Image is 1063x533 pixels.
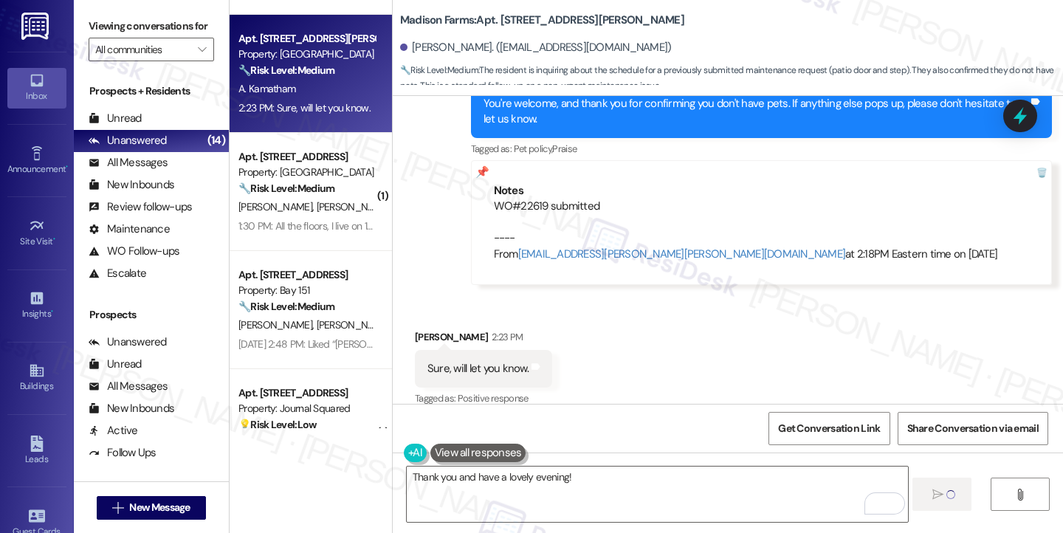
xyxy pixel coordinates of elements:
div: WO#22619 submitted ---- From at 2:18PM Eastern time on [DATE] [494,199,1029,262]
i:  [1014,489,1025,501]
a: Buildings [7,358,66,398]
span: A. Kamatham [238,82,295,95]
b: Madison Farms: Apt. [STREET_ADDRESS][PERSON_NAME] [400,13,684,28]
span: Praise [552,142,577,155]
a: Leads [7,431,66,471]
span: [PERSON_NAME] [316,200,390,213]
span: Positive response [458,392,529,405]
div: Prospects + Residents [74,83,229,99]
span: Get Conversation Link [778,421,880,436]
strong: 💡 Risk Level: Low [238,418,317,431]
img: ResiDesk Logo [21,13,52,40]
a: Insights • [7,286,66,326]
div: Maintenance [89,221,170,237]
button: Get Conversation Link [768,412,890,445]
div: Apt. [STREET_ADDRESS] [238,149,375,165]
span: • [51,306,53,317]
button: Share Conversation via email [898,412,1048,445]
div: Property: Bay 151 [238,283,375,298]
a: Site Visit • [7,213,66,253]
span: • [66,162,68,172]
input: All communities [95,38,190,61]
i:  [932,489,943,501]
span: [PERSON_NAME] [238,200,317,213]
a: [EMAIL_ADDRESS][PERSON_NAME][PERSON_NAME][DOMAIN_NAME] [518,247,846,261]
div: Active [89,423,138,439]
div: You're welcome, and thank you for confirming you don't have pets. If anything else pops up, pleas... [484,96,1028,128]
button: New Message [97,496,206,520]
div: 2:23 PM [488,329,523,345]
span: : The resident is inquiring about the schedule for a previously submitted maintenance request (pa... [400,63,1063,94]
div: Tagged as: [415,388,552,409]
div: Unread [89,111,142,126]
textarea: To enrich screen reader interactions, please activate Accessibility in Grammarly extension settings [407,467,908,522]
span: New Message [129,500,190,515]
span: • [53,234,55,244]
b: Notes [494,183,523,198]
div: All Messages [89,379,168,394]
div: 1:30 PM: All the floors, I live on 17 and 5 is a garage exit, that's why I see it. The team will ... [238,219,890,233]
span: Share Conversation via email [907,421,1039,436]
div: New Inbounds [89,401,174,416]
strong: 🔧 Risk Level: Medium [238,182,334,195]
div: All Messages [89,155,168,171]
div: [PERSON_NAME] [415,329,552,350]
strong: 🔧 Risk Level: Medium [238,300,334,313]
div: 2:23 PM: Sure, will let you know. [238,101,371,114]
span: [PERSON_NAME] [316,318,390,331]
strong: 🔧 Risk Level: Medium [400,64,478,76]
span: Pet policy , [514,142,553,155]
div: Review follow-ups [89,199,192,215]
i:  [112,502,123,514]
div: Sure, will let you know. [427,361,529,376]
div: Property: Journal Squared [238,401,375,416]
div: WO Follow-ups [89,244,179,259]
span: [PERSON_NAME] [238,318,317,331]
div: Apt. [STREET_ADDRESS] [238,385,375,401]
div: Apt. [STREET_ADDRESS][PERSON_NAME] [238,31,375,47]
i:  [198,44,206,55]
div: (14) [204,129,229,152]
div: Follow Ups [89,445,156,461]
div: Unread [89,357,142,372]
label: Viewing conversations for [89,15,214,38]
div: Unanswered [89,133,167,148]
div: Prospects [74,307,229,323]
div: New Inbounds [89,177,174,193]
div: Property: [GEOGRAPHIC_DATA] [238,165,375,180]
div: Unanswered [89,334,167,350]
strong: 🔧 Risk Level: Medium [238,63,334,77]
div: [PERSON_NAME]. ([EMAIL_ADDRESS][DOMAIN_NAME]) [400,40,672,55]
div: Property: [GEOGRAPHIC_DATA] [238,47,375,62]
div: Tagged as: [471,138,1052,159]
a: Inbox [7,68,66,108]
div: Escalate [89,266,146,281]
div: Apt. [STREET_ADDRESS] [238,267,375,283]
